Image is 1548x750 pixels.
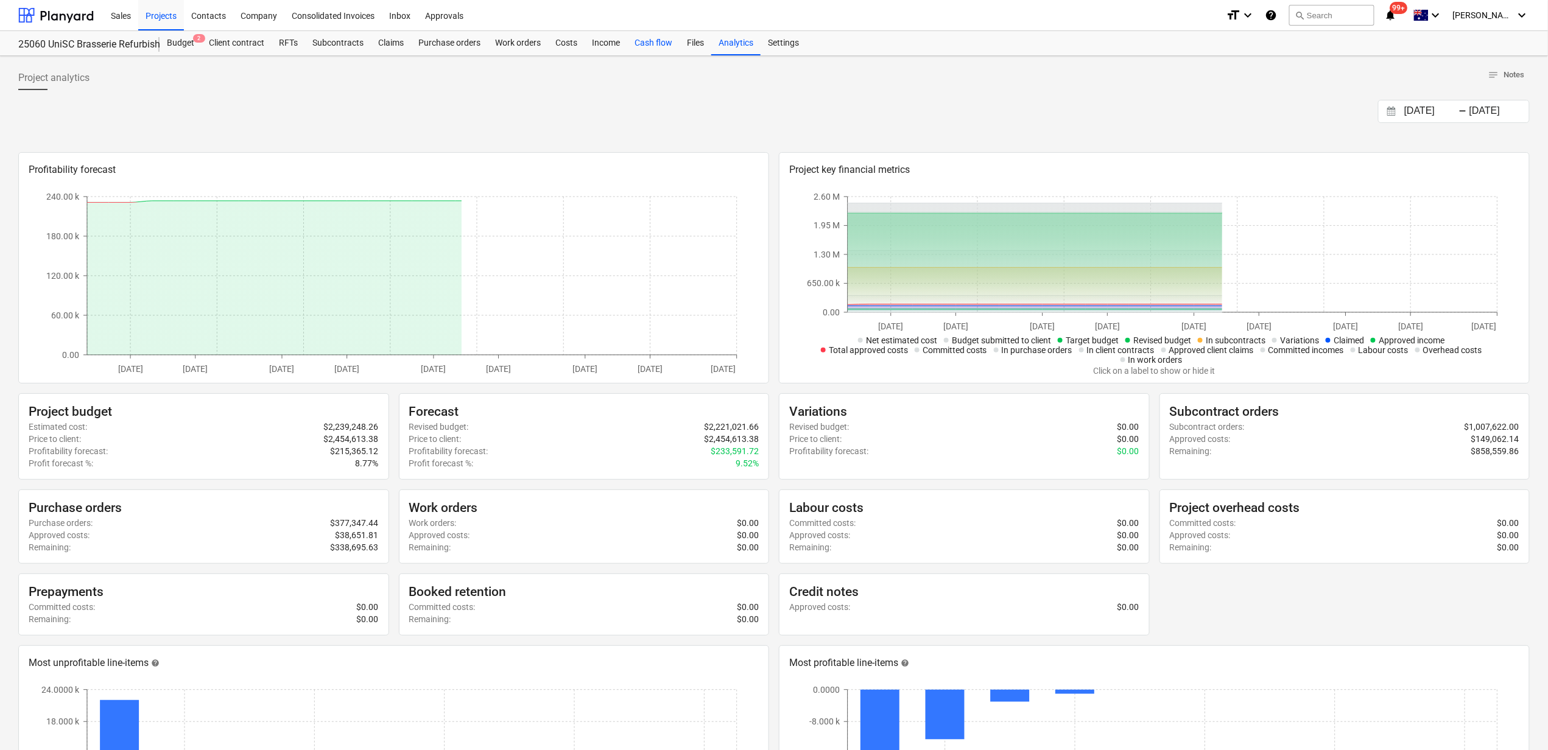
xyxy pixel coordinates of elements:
[761,31,806,55] a: Settings
[1170,541,1212,553] p: Remaining :
[409,584,759,601] div: Booked retention
[29,404,379,421] div: Project budget
[737,541,759,553] p: $0.00
[1117,421,1139,433] p: $0.00
[160,31,202,55] a: Budget2
[548,31,585,55] a: Costs
[1333,321,1358,331] tspan: [DATE]
[1170,404,1520,421] div: Subcontract orders
[789,404,1139,421] div: Variations
[1170,445,1212,457] p: Remaining :
[1170,517,1236,529] p: Committed costs :
[1265,8,1277,23] i: Knowledge base
[29,433,81,445] p: Price to client :
[789,541,831,553] p: Remaining :
[46,271,80,281] tspan: 120.00 k
[1488,69,1499,80] span: notes
[371,31,411,55] a: Claims
[29,457,93,469] p: Profit forecast % :
[737,601,759,613] p: $0.00
[1384,8,1396,23] i: notifications
[789,601,850,613] p: Approved costs :
[1379,335,1444,345] span: Approved income
[1359,345,1409,355] span: Labour costs
[356,457,379,469] p: 8.77%
[1268,345,1344,355] span: Committed incomes
[737,613,759,625] p: $0.00
[1002,345,1072,355] span: In purchase orders
[1515,8,1530,23] i: keyboard_arrow_down
[1095,321,1120,331] tspan: [DATE]
[789,517,856,529] p: Committed costs :
[29,529,90,541] p: Approved costs :
[324,421,379,433] p: $2,239,248.26
[29,656,759,670] div: Most unprofitable line-items
[789,500,1139,517] div: Labour costs
[1117,445,1139,457] p: $0.00
[943,321,968,331] tspan: [DATE]
[923,345,987,355] span: Committed costs
[1295,10,1304,20] span: search
[18,71,90,85] span: Project analytics
[736,457,759,469] p: 9.52%
[29,421,87,433] p: Estimated cost :
[29,445,108,457] p: Profitability forecast :
[704,421,759,433] p: $2,221,021.66
[488,31,548,55] div: Work orders
[1467,103,1529,120] input: End Date
[305,31,371,55] div: Subcontracts
[1170,529,1231,541] p: Approved costs :
[29,163,759,177] p: Profitability forecast
[807,278,840,288] tspan: 650.00 k
[1206,335,1265,345] span: In subcontracts
[1289,5,1374,26] button: Search
[331,517,379,529] p: $377,347.44
[1181,321,1206,331] tspan: [DATE]
[46,192,80,202] tspan: 240.00 k
[1334,335,1364,345] span: Claimed
[1133,335,1191,345] span: Revised budget
[160,31,202,55] div: Budget
[1117,433,1139,445] p: $0.00
[1169,345,1254,355] span: Approved client claims
[1483,66,1530,85] button: Notes
[737,517,759,529] p: $0.00
[1453,10,1514,20] span: [PERSON_NAME]
[46,717,80,726] tspan: 18.000 k
[324,433,379,445] p: $2,454,613.38
[1087,345,1155,355] span: In client contracts
[272,31,305,55] div: RFTs
[29,601,95,613] p: Committed costs :
[331,445,379,457] p: $215,365.12
[680,31,711,55] div: Files
[29,613,71,625] p: Remaining :
[711,364,736,374] tspan: [DATE]
[1471,433,1519,445] p: $149,062.14
[814,250,840,259] tspan: 1.30 M
[789,445,868,457] p: Profitability forecast :
[1170,500,1520,517] div: Project overhead costs
[1170,421,1245,433] p: Subcontract orders :
[51,310,80,320] tspan: 60.00 k
[1429,8,1443,23] i: keyboard_arrow_down
[334,364,359,374] tspan: [DATE]
[1030,321,1055,331] tspan: [DATE]
[46,231,80,241] tspan: 180.00 k
[1471,321,1496,331] tspan: [DATE]
[1170,433,1231,445] p: Approved costs :
[1459,108,1467,115] div: -
[409,529,470,541] p: Approved costs :
[1280,335,1319,345] span: Variations
[1240,8,1255,23] i: keyboard_arrow_down
[1398,321,1423,331] tspan: [DATE]
[638,364,663,374] tspan: [DATE]
[357,601,379,613] p: $0.00
[149,659,160,667] span: help
[1488,68,1525,82] span: Notes
[1402,103,1464,120] input: Start Date
[814,220,840,230] tspan: 1.95 M
[1497,529,1519,541] p: $0.00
